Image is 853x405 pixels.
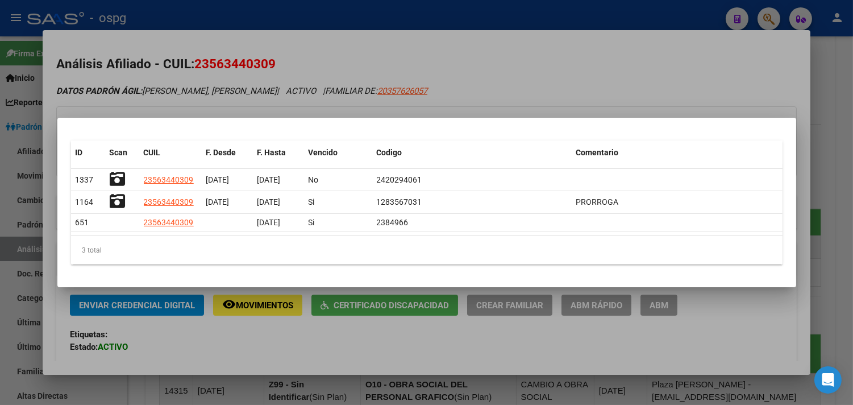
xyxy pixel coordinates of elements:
[76,218,89,227] span: 651
[309,175,319,184] span: No
[71,140,105,165] datatable-header-cell: ID
[76,197,94,206] span: 1164
[372,140,572,165] datatable-header-cell: Codigo
[144,218,194,227] span: 23563440309
[257,218,281,227] span: [DATE]
[309,148,338,157] span: Vencido
[257,197,281,206] span: [DATE]
[309,218,315,227] span: Si
[257,148,286,157] span: F. Hasta
[139,140,202,165] datatable-header-cell: CUIL
[206,197,230,206] span: [DATE]
[253,140,304,165] datatable-header-cell: F. Hasta
[576,148,619,157] span: Comentario
[144,175,194,184] span: 23563440309
[110,148,128,157] span: Scan
[309,197,315,206] span: Si
[377,197,422,206] span: 1283567031
[206,148,236,157] span: F. Desde
[814,366,842,394] div: Open Intercom Messenger
[105,140,139,165] datatable-header-cell: Scan
[377,148,402,157] span: Codigo
[144,197,194,206] span: 23563440309
[572,140,783,165] datatable-header-cell: Comentario
[76,175,94,184] span: 1337
[257,175,281,184] span: [DATE]
[377,175,422,184] span: 2420294061
[206,175,230,184] span: [DATE]
[202,140,253,165] datatable-header-cell: F. Desde
[576,197,619,206] span: PRORROGA
[304,140,372,165] datatable-header-cell: Vencido
[144,148,161,157] span: CUIL
[377,218,409,227] span: 2384966
[76,148,83,157] span: ID
[71,236,783,265] div: 3 total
